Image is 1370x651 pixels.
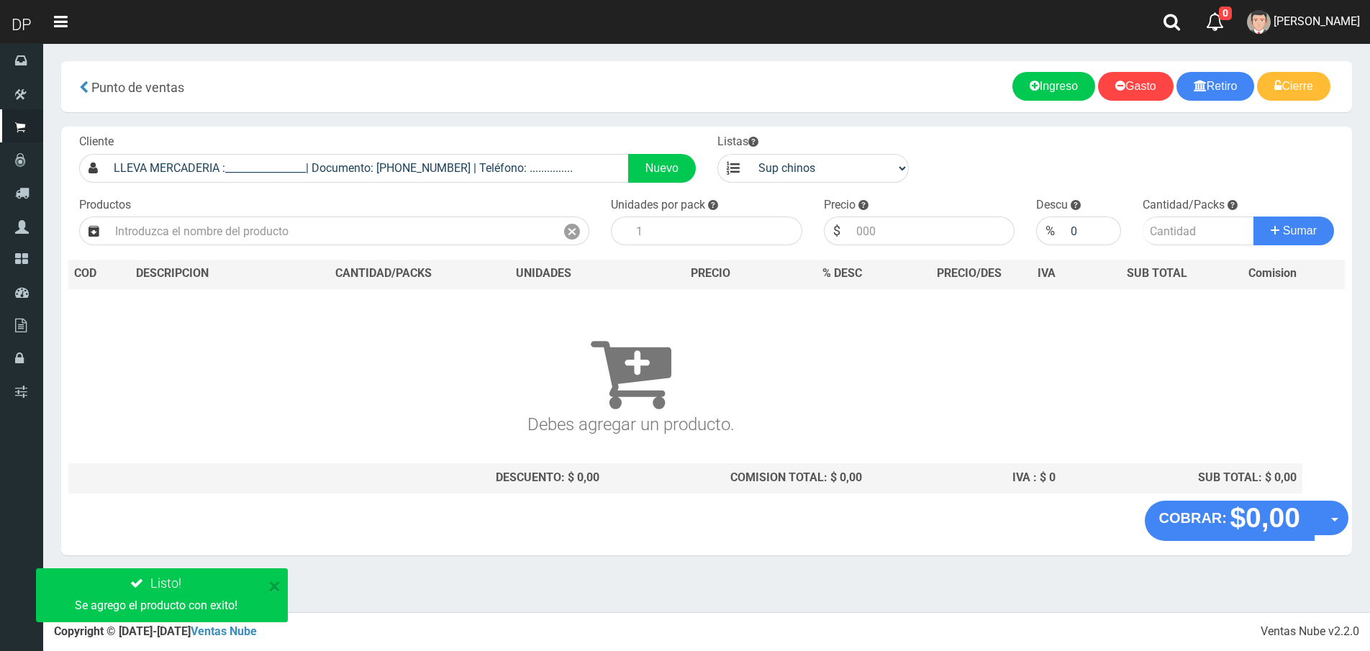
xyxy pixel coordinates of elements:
div: % [1036,217,1063,245]
span: Punto de ventas [91,80,184,95]
label: Listas [717,134,758,150]
span: [PERSON_NAME] [1274,14,1360,28]
th: UNIDADES [482,260,604,288]
input: 000 [1063,217,1121,245]
label: Productos [79,197,131,214]
th: COD [68,260,130,288]
div: IVA : $ 0 [874,470,1056,486]
div: DESCUENTO: $ 0,00 [291,470,599,486]
input: 1 [629,217,802,245]
a: Retiro [1176,72,1255,101]
th: DES [130,260,284,288]
label: Cliente [79,134,114,150]
div: $ [824,217,849,245]
img: User Image [1247,10,1271,34]
input: 000 [849,217,1015,245]
div: SUB TOTAL: $ 0,00 [1067,470,1297,486]
strong: Copyright © [DATE]-[DATE] [54,624,257,638]
input: Introduzca el nombre del producto [108,217,555,245]
th: CANTIDAD/PACKS [285,260,483,288]
span: PRECIO [691,265,730,282]
label: Unidades por pack [611,197,705,214]
button: COBRAR: $0,00 [1145,501,1315,541]
h3: Debes agregar un producto. [74,309,1187,434]
span: SUB TOTAL [1127,265,1187,282]
span: Comision [1248,265,1297,282]
a: Cierre [1257,72,1330,101]
span: IVA [1038,266,1056,280]
a: Gasto [1098,72,1174,101]
span: Sumar [1283,224,1317,237]
label: Descu [1036,197,1068,214]
a: Nuevo [628,154,696,183]
strong: COBRAR: [1159,510,1227,526]
input: Consumidor Final [106,154,629,183]
button: Sumar [1253,217,1334,245]
div: Ventas Nube v2.2.0 [1261,624,1359,640]
label: Cantidad/Packs [1143,197,1225,214]
div: COMISION TOTAL: $ 0,00 [611,470,862,486]
input: Cantidad [1143,217,1254,245]
span: CRIPCION [157,266,209,280]
span: 0 [1219,6,1232,20]
span: % DESC [822,266,862,280]
span: PRECIO/DES [937,266,1002,280]
a: Ventas Nube [191,624,257,638]
label: Precio [824,197,856,214]
a: Ingreso [1012,72,1095,101]
strong: $0,00 [1230,502,1300,533]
